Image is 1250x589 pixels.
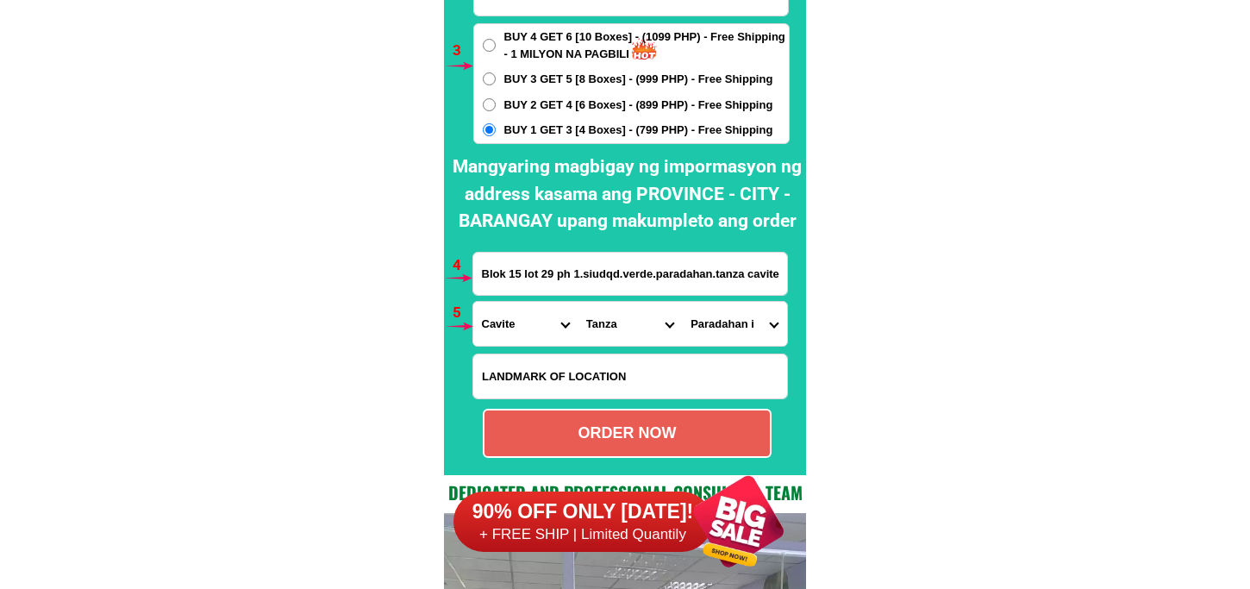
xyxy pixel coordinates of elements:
h2: Dedicated and professional consulting team [444,479,806,505]
select: Select commune [682,302,786,346]
input: BUY 1 GET 3 [4 Boxes] - (799 PHP) - Free Shipping [483,123,496,136]
h6: 4 [453,254,472,277]
h2: Mangyaring magbigay ng impormasyon ng address kasama ang PROVINCE - CITY - BARANGAY upang makumpl... [448,154,806,235]
h6: 5 [453,302,472,324]
h6: + FREE SHIP | Limited Quantily [453,525,712,544]
input: Input address [473,253,787,295]
div: ORDER NOW [484,422,770,445]
span: BUY 3 GET 5 [8 Boxes] - (999 PHP) - Free Shipping [504,71,773,88]
select: Select province [473,302,578,346]
input: BUY 3 GET 5 [8 Boxes] - (999 PHP) - Free Shipping [483,72,496,85]
h6: 90% OFF ONLY [DATE]! [453,499,712,525]
span: BUY 2 GET 4 [6 Boxes] - (899 PHP) - Free Shipping [504,97,773,114]
select: Select district [578,302,682,346]
h6: 3 [453,40,472,62]
input: Input LANDMARKOFLOCATION [473,354,787,398]
input: BUY 2 GET 4 [6 Boxes] - (899 PHP) - Free Shipping [483,98,496,111]
input: BUY 4 GET 6 [10 Boxes] - (1099 PHP) - Free Shipping - 1 MILYON NA PAGBILI [483,39,496,52]
span: BUY 1 GET 3 [4 Boxes] - (799 PHP) - Free Shipping [504,122,773,139]
span: BUY 4 GET 6 [10 Boxes] - (1099 PHP) - Free Shipping - 1 MILYON NA PAGBILI [504,28,789,62]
